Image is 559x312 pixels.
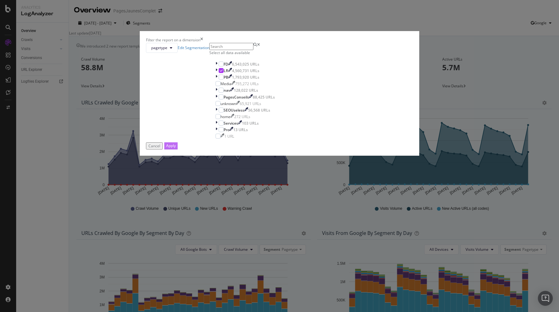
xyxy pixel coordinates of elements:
[234,114,250,119] div: 272 URLs
[146,37,200,43] div: Filter the report on a dimension
[234,88,258,93] div: 128,022 URLs
[220,114,230,119] div: home
[224,75,228,80] div: PB
[232,75,259,80] div: 1,793,920 URLs
[146,43,178,53] button: pagetype
[232,68,259,73] div: 4,560,731 URLs
[538,291,553,306] div: Open Intercom Messenger
[224,94,249,100] div: PagesConseils
[248,108,270,113] div: 56,568 URLs
[178,45,209,50] a: Edit Segmentation
[242,121,259,126] div: 103 URLs
[140,31,419,155] div: modal
[224,68,228,73] div: LR
[224,108,244,113] div: SEOUseless
[224,88,230,93] div: nav
[151,45,167,50] span: pagetype
[220,81,231,86] div: Media
[224,121,238,126] div: Services
[224,134,234,139] div: 1 URL
[235,81,259,86] div: 755,272 URLs
[220,101,236,106] div: unknown
[224,62,228,67] div: FD
[209,50,281,55] div: Select all data available
[253,94,275,100] div: 88,425 URLs
[240,101,261,106] div: 65,921 URLs
[200,37,203,43] div: times
[233,127,248,132] div: 13 URLs
[164,142,178,149] button: Apply
[232,62,259,67] div: 6,543,025 URLs
[166,143,176,148] div: Apply
[209,43,253,50] input: Search
[146,142,163,149] button: Cancel
[148,143,160,149] div: Cancel
[224,127,230,132] div: Pro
